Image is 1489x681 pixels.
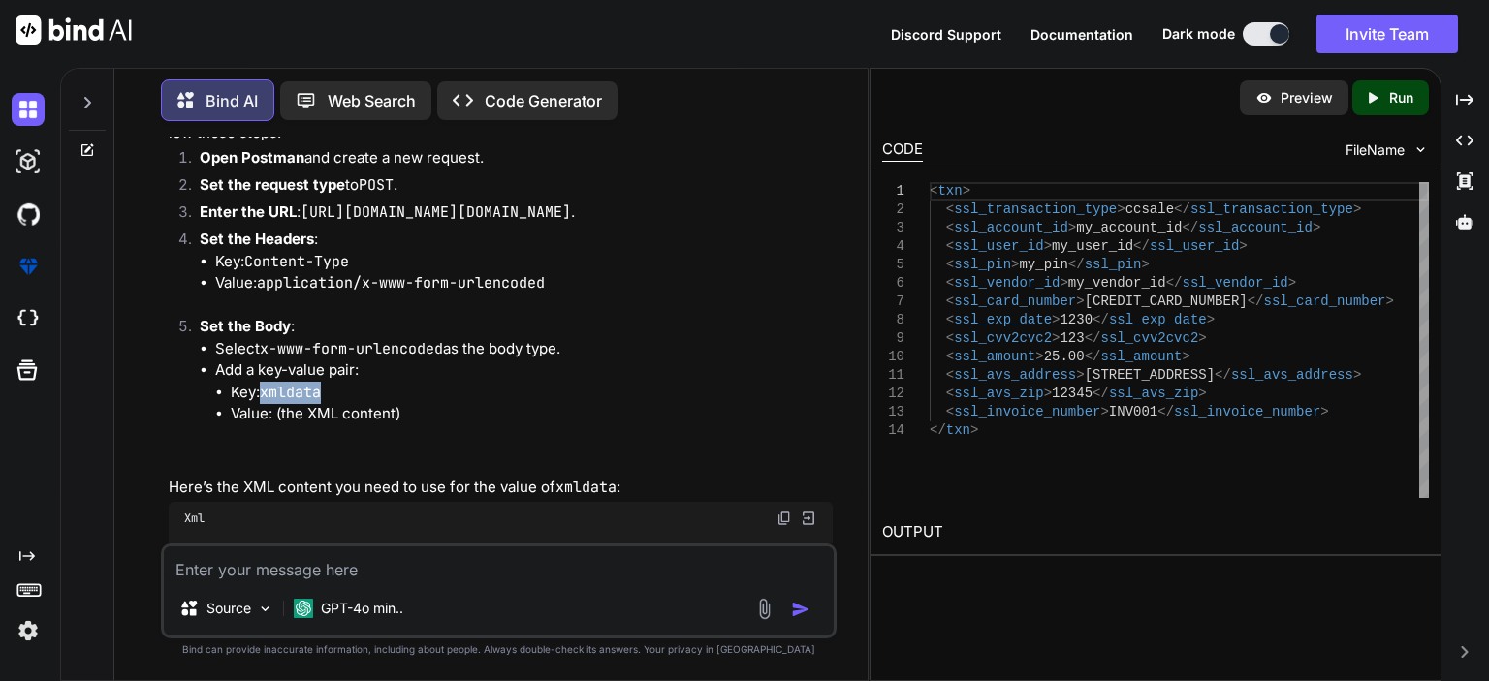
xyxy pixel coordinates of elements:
[1389,88,1413,108] p: Run
[260,339,443,358] code: x-www-form-urlencoded
[776,511,792,526] img: copy
[891,26,1001,43] span: Discord Support
[12,145,45,178] img: darkAi-studio
[946,201,954,217] span: <
[882,201,904,219] div: 2
[1061,312,1093,327] span: 1230
[1162,24,1235,44] span: Dark mode
[954,257,1011,272] span: ssl_pin
[12,198,45,231] img: githubDark
[1020,257,1068,272] span: my_pin
[946,312,954,327] span: <
[1068,275,1166,291] span: my_vendor_id
[184,174,833,201] li: to .
[1316,15,1458,53] button: Invite Team
[1198,330,1206,346] span: >
[1157,404,1174,419] span: </
[882,403,904,421] div: 13
[954,312,1052,327] span: ssl_exp_date
[1215,367,1231,383] span: </
[954,404,1100,419] span: ssl_invoice_number
[244,252,349,271] code: Content-Type
[1068,220,1076,235] span: >
[1320,404,1328,419] span: >
[161,642,837,657] p: Bind can provide inaccurate information, including about people. Always double-check its answers....
[1093,312,1109,327] span: </
[1183,349,1190,364] span: >
[1117,201,1125,217] span: >
[1281,88,1333,108] p: Preview
[946,294,954,309] span: <
[1076,367,1084,383] span: >
[1248,294,1264,309] span: </
[555,478,617,497] code: xmldata
[184,201,833,229] li: : .
[1174,201,1190,217] span: </
[1125,201,1174,217] span: ccsale
[800,510,817,527] img: Open in Browser
[946,349,954,364] span: <
[12,250,45,283] img: premium
[1068,257,1085,272] span: </
[359,175,394,195] code: POST
[12,614,45,647] img: settings
[882,237,904,256] div: 4
[946,275,954,291] span: <
[1085,330,1101,346] span: </
[1239,238,1247,254] span: >
[1198,220,1313,235] span: ssl_account_id
[1264,294,1386,309] span: ssl_card_number
[882,329,904,348] div: 9
[946,238,954,254] span: <
[1166,275,1183,291] span: </
[1061,275,1068,291] span: >
[954,349,1035,364] span: ssl_amount
[1085,257,1142,272] span: ssl_pin
[882,182,904,201] div: 1
[1052,238,1133,254] span: my_user_id
[200,148,304,167] strong: Open Postman
[215,338,833,360] li: Select as the body type.
[891,24,1001,45] button: Discord Support
[1353,367,1361,383] span: >
[954,367,1076,383] span: ssl_avs_address
[1231,367,1353,383] span: ssl_avs_address
[1142,257,1150,272] span: >
[1101,349,1183,364] span: ssl_amount
[963,183,970,199] span: >
[1052,312,1060,327] span: >
[1101,404,1109,419] span: >
[753,598,776,620] img: attachment
[1101,330,1199,346] span: ssl_cvv2cvc2
[200,175,345,194] strong: Set the request type
[328,89,416,112] p: Web Search
[946,422,970,438] span: txn
[231,382,833,404] li: Key:
[930,422,946,438] span: </
[301,202,571,222] code: [URL][DOMAIN_NAME][DOMAIN_NAME]
[1076,220,1182,235] span: my_account_id
[1346,140,1405,160] span: FileName
[1035,349,1043,364] span: >
[1030,26,1133,43] span: Documentation
[294,599,313,618] img: GPT-4o mini
[1044,386,1052,401] span: >
[1011,257,1019,272] span: >
[882,274,904,293] div: 6
[1412,141,1429,158] img: chevron down
[1085,294,1248,309] span: [CREDIT_CARD_NUMBER]
[946,257,954,272] span: <
[1183,275,1288,291] span: ssl_vendor_id
[1353,201,1361,217] span: >
[1386,294,1394,309] span: >
[12,302,45,335] img: cloudideIcon
[954,330,1052,346] span: ssl_cvv2cvc2
[1150,238,1239,254] span: ssl_user_id
[1085,349,1101,364] span: </
[791,600,810,619] img: icon
[954,220,1068,235] span: ssl_account_id
[1174,404,1320,419] span: ssl_invoice_number
[954,294,1076,309] span: ssl_card_number
[1190,201,1353,217] span: ssl_transaction_type
[946,404,954,419] span: <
